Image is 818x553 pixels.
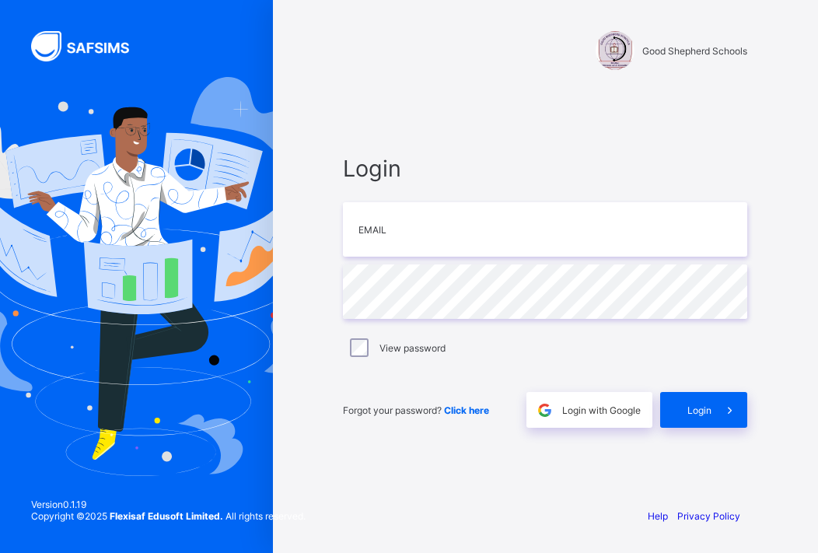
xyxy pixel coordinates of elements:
span: Login [687,404,711,416]
label: View password [379,342,446,354]
a: Click here [444,404,489,416]
span: Login with Google [562,404,641,416]
span: Forgot your password? [343,404,489,416]
a: Privacy Policy [677,510,740,522]
span: Version 0.1.19 [31,499,306,510]
img: google.396cfc9801f0270233282035f929180a.svg [536,401,554,419]
span: Good Shepherd Schools [642,45,747,57]
span: Login [343,155,747,182]
img: SAFSIMS Logo [31,31,148,61]
span: Copyright © 2025 All rights reserved. [31,510,306,522]
strong: Flexisaf Edusoft Limited. [110,510,223,522]
a: Help [648,510,668,522]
